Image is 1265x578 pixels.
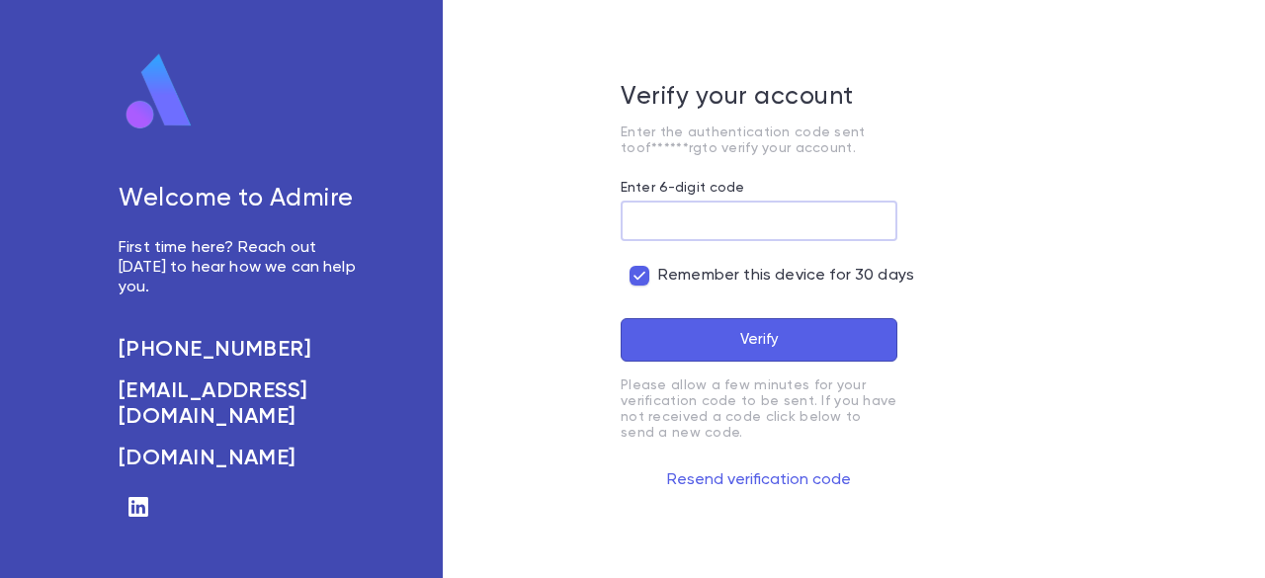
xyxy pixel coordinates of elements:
[658,266,914,286] span: Remember this device for 30 days
[621,464,897,496] button: Resend verification code
[621,124,897,156] p: Enter the authentication code sent to of******rg to verify your account.
[119,446,364,471] a: [DOMAIN_NAME]
[119,52,200,131] img: logo
[119,185,364,214] h5: Welcome to Admire
[621,180,745,196] label: Enter 6-digit code
[119,238,364,297] p: First time here? Reach out [DATE] to hear how we can help you.
[119,337,364,363] a: [PHONE_NUMBER]
[119,378,364,430] a: [EMAIL_ADDRESS][DOMAIN_NAME]
[621,377,897,441] p: Please allow a few minutes for your verification code to be sent. If you have not received a code...
[621,318,897,362] button: Verify
[621,83,897,113] h5: Verify your account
